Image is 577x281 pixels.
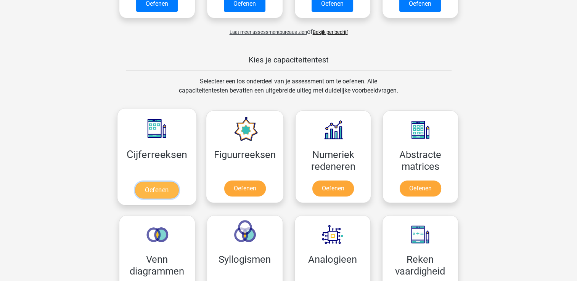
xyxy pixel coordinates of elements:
a: Bekijk per bedrijf [313,29,348,35]
span: Laat meer assessmentbureaus zien [230,29,307,35]
div: of [113,21,464,37]
h5: Kies je capaciteitentest [126,55,452,64]
a: Oefenen [312,180,354,196]
div: Selecteer een los onderdeel van je assessment om te oefenen. Alle capaciteitentesten bevatten een... [172,77,405,104]
a: Oefenen [400,180,441,196]
a: Oefenen [224,180,266,196]
a: Oefenen [135,182,178,198]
